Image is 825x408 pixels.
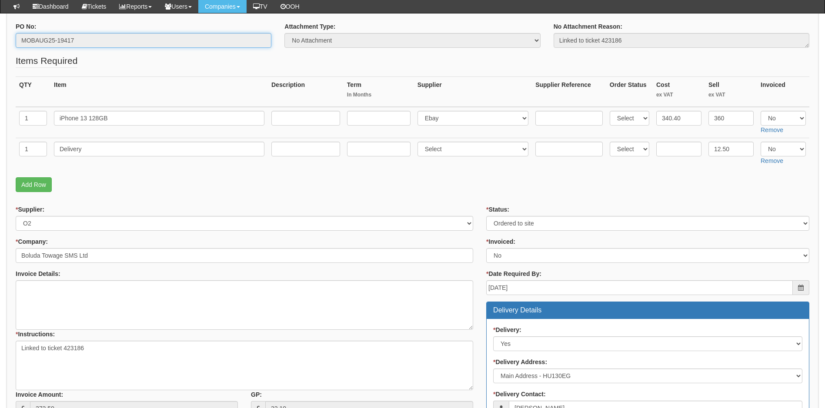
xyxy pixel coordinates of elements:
label: Company: [16,237,48,246]
label: Status: [486,205,509,214]
th: Invoiced [757,77,809,107]
label: Delivery Contact: [493,390,546,398]
a: Remove [761,126,783,133]
label: Supplier: [16,205,44,214]
th: Description [268,77,344,107]
label: Delivery: [493,325,521,334]
textarea: Linked to ticket 423186 [16,341,473,390]
label: No Attachment Reason: [554,22,622,31]
label: Attachment Type: [284,22,335,31]
label: PO No: [16,22,36,31]
th: Cost [653,77,705,107]
h3: Delivery Details [493,306,802,314]
legend: Items Required [16,54,77,68]
small: ex VAT [708,91,754,99]
th: Supplier [414,77,532,107]
label: Invoice Amount: [16,390,63,399]
a: Remove [761,157,783,164]
label: Date Required By: [486,269,541,278]
th: Supplier Reference [532,77,606,107]
label: Instructions: [16,330,55,338]
th: Term [344,77,414,107]
th: QTY [16,77,50,107]
label: Invoice Details: [16,269,60,278]
small: ex VAT [656,91,701,99]
a: Add Row [16,177,52,192]
th: Sell [705,77,757,107]
label: Delivery Address: [493,358,547,366]
textarea: Linked to ticket 423186 [554,33,809,48]
label: GP: [251,390,262,399]
small: In Months [347,91,411,99]
th: Order Status [606,77,653,107]
label: Invoiced: [486,237,515,246]
th: Item [50,77,268,107]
